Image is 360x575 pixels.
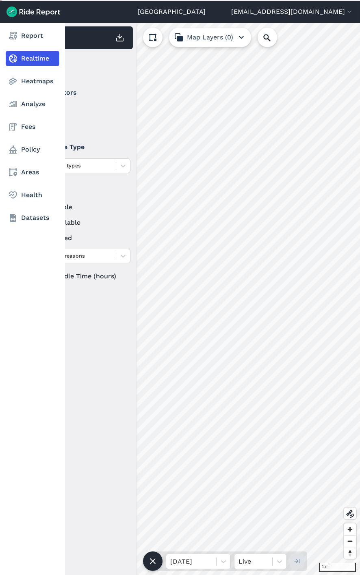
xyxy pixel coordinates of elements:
[258,28,290,47] input: Search Location or Vehicles
[33,104,130,114] label: Bird
[6,119,59,134] a: Fees
[344,535,356,547] button: Zoom out
[6,97,59,111] a: Analyze
[6,28,59,43] a: Report
[33,202,130,212] label: available
[231,7,353,17] button: [EMAIL_ADDRESS][DOMAIN_NAME]
[6,142,59,157] a: Policy
[6,165,59,180] a: Areas
[344,547,356,559] button: Reset bearing to north
[1,0,2,1] button: Settings
[6,74,59,89] a: Heatmaps
[344,523,356,535] button: Zoom in
[33,180,129,202] summary: Status
[30,53,133,78] div: Filter
[33,269,130,284] div: Idle Time (hours)
[33,81,129,104] summary: Operators
[6,188,59,202] a: Health
[169,28,251,47] button: Map Layers (0)
[138,7,206,17] a: [GEOGRAPHIC_DATA]
[6,210,59,225] a: Datasets
[33,136,129,158] summary: Vehicle Type
[33,233,130,243] label: reserved
[33,119,130,129] label: Lime
[33,218,130,228] label: unavailable
[7,7,60,17] img: Ride Report
[0,0,1,1] button: Previous
[6,51,59,66] a: Realtime
[319,563,356,572] div: 1 mi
